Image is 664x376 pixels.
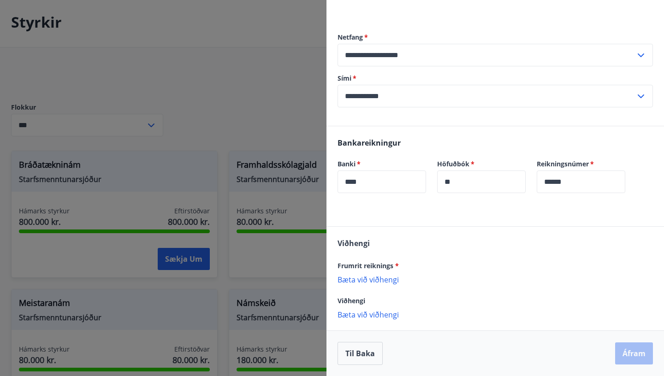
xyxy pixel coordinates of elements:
[338,238,370,248] span: Viðhengi
[338,296,365,305] span: Viðhengi
[338,159,426,169] label: Banki
[338,310,653,319] p: Bæta við viðhengi
[338,138,401,148] span: Bankareikningur
[338,275,653,284] p: Bæta við viðhengi
[537,159,625,169] label: Reikningsnúmer
[338,33,653,42] label: Netfang
[338,261,399,270] span: Frumrit reiknings
[437,159,526,169] label: Höfuðbók
[338,74,653,83] label: Sími
[338,342,383,365] button: Til baka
